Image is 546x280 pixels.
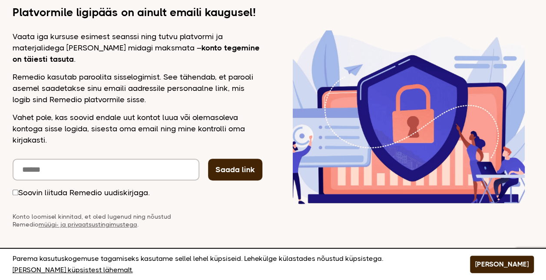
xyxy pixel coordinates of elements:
[13,71,262,105] p: Remedio kasutab paroolita sisselogimist. See tähendab, et parooli asemel saadetakse sinu emaili a...
[13,213,186,228] p: Konto loomisel kinnitad, et oled lugenud ning nõustud Remedio .
[13,31,262,65] p: Vaata iga kursuse esimest seanssi ning tutvu platvormi ja materjalidega [PERSON_NAME] midagi maks...
[13,264,133,276] a: [PERSON_NAME] küpsistest lähemalt.
[208,159,262,180] button: Saada link
[13,112,262,146] p: Vahet pole, kas soovid endale uut kontot luua või olemasoleva kontoga sisse logida, sisesta oma e...
[13,7,262,18] h2: Platvormile ligipääs on ainult emaili kaugusel!
[39,221,137,228] a: müügi- ja privaatsustingimustega
[470,256,534,273] button: [PERSON_NAME]
[13,187,150,198] label: Soovin liituda Remedio uudiskirjaga.
[13,190,18,195] input: Soovin liituda Remedio uudiskirjaga.
[13,253,448,276] p: Parema kasutuskogemuse tagamiseks kasutame sellel lehel küpsiseid. Lehekülge külastades nõustud k...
